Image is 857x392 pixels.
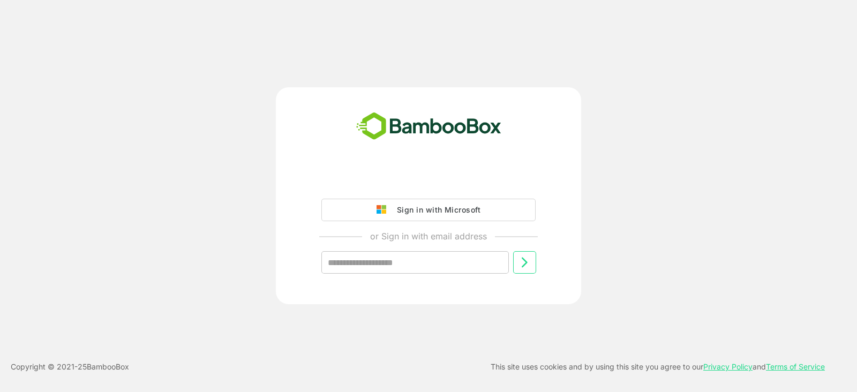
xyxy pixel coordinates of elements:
[316,169,541,192] iframe: Sign in with Google Button
[766,362,825,371] a: Terms of Service
[377,205,392,215] img: google
[392,203,480,217] div: Sign in with Microsoft
[321,199,536,221] button: Sign in with Microsoft
[11,360,129,373] p: Copyright © 2021- 25 BambooBox
[703,362,753,371] a: Privacy Policy
[370,230,487,243] p: or Sign in with email address
[350,109,507,144] img: bamboobox
[491,360,825,373] p: This site uses cookies and by using this site you agree to our and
